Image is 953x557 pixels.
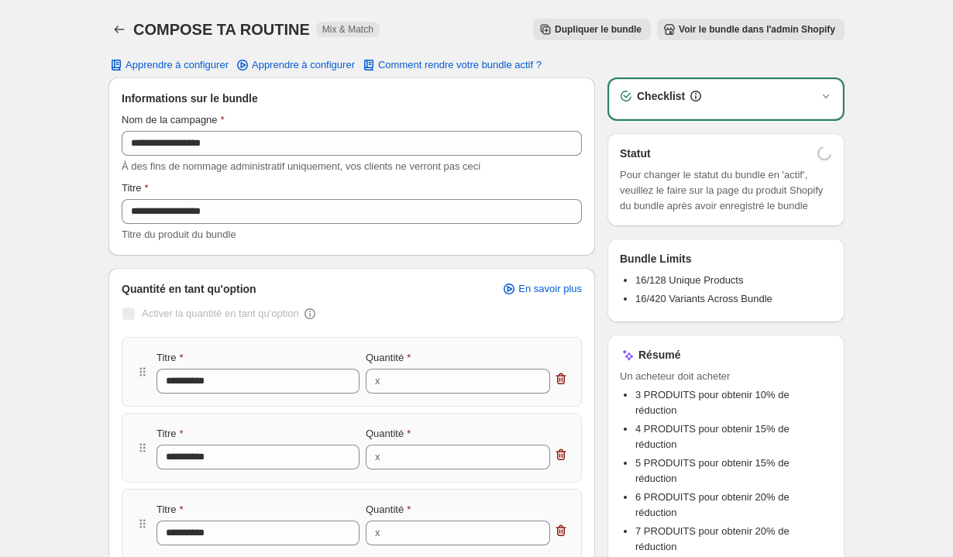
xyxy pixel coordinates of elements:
h3: Résumé [638,347,680,363]
button: Comment rendre votre bundle actif ? [352,54,551,76]
span: Apprendre à configurer [126,59,229,71]
li: 5 PRODUITS pour obtenir 15% de réduction [635,456,832,487]
h3: Checklist [637,88,685,104]
span: Comment rendre votre bundle actif ? [378,59,542,71]
label: Quantité [366,502,411,517]
h1: COMPOSE TA ROUTINE [133,20,310,39]
label: Titre [157,502,184,517]
span: Informations sur le bundle [122,91,258,106]
span: Pour changer le statut du bundle en 'actif', veuillez le faire sur la page du produit Shopify du ... [620,167,832,214]
button: Apprendre à configurer [99,54,238,76]
span: Voir le bundle dans l'admin Shopify [679,23,835,36]
span: Titre du produit du bundle [122,229,236,240]
li: 3 PRODUITS pour obtenir 10% de réduction [635,387,832,418]
button: Dupliquer le bundle [533,19,651,40]
label: Titre [122,181,149,196]
button: Back [108,19,130,40]
label: Titre [157,350,184,366]
a: En savoir plus [492,278,591,300]
span: 16/420 Variants Across Bundle [635,293,772,304]
span: En savoir plus [518,283,582,295]
li: 7 PRODUITS pour obtenir 20% de réduction [635,524,832,555]
span: Quantité en tant qu'option [122,281,256,297]
a: Apprendre à configurer [225,54,364,76]
span: Mix & Match [322,23,373,36]
span: Dupliquer le bundle [555,23,642,36]
h3: Statut [620,146,651,161]
label: Quantité [366,426,411,442]
li: 6 PRODUITS pour obtenir 20% de réduction [635,490,832,521]
span: Un acheteur doit acheter [620,369,832,384]
button: Voir le bundle dans l'admin Shopify [657,19,845,40]
label: Nom de la campagne [122,112,225,128]
label: Quantité [366,350,411,366]
span: 16/128 Unique Products [635,274,743,286]
div: x [375,525,380,541]
div: x [375,449,380,465]
li: 4 PRODUITS pour obtenir 15% de réduction [635,421,832,452]
span: Activer la quantité en tant qu'option [142,308,299,319]
div: x [375,373,380,389]
span: Apprendre à configurer [252,59,355,71]
span: À des fins de nommage administratif uniquement, vos clients ne verront pas ceci [122,160,480,172]
label: Titre [157,426,184,442]
h3: Bundle Limits [620,251,692,266]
